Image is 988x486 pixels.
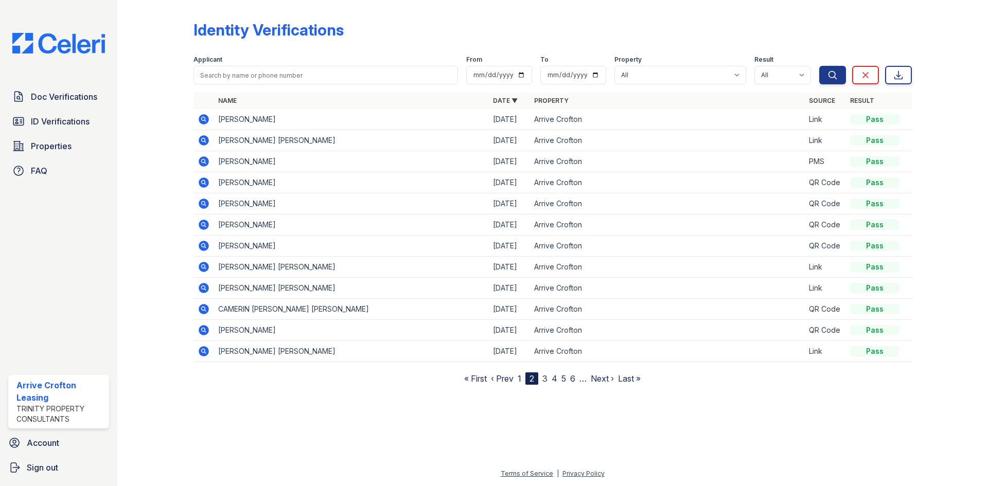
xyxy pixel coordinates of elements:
td: [DATE] [489,320,530,341]
td: QR Code [805,214,846,236]
td: Arrive Crofton [530,341,805,362]
td: PMS [805,151,846,172]
a: 5 [561,373,566,384]
td: [PERSON_NAME] [214,214,489,236]
td: [DATE] [489,151,530,172]
td: [DATE] [489,172,530,193]
div: Arrive Crofton Leasing [16,379,105,404]
a: ‹ Prev [491,373,514,384]
td: [PERSON_NAME] [PERSON_NAME] [214,257,489,278]
td: Link [805,257,846,278]
span: Properties [31,140,72,152]
span: Sign out [27,461,58,474]
span: FAQ [31,165,47,177]
div: Pass [850,241,899,251]
a: Last » [618,373,641,384]
div: Pass [850,325,899,335]
td: Arrive Crofton [530,193,805,214]
td: Arrive Crofton [530,257,805,278]
td: CAMERIN [PERSON_NAME] [PERSON_NAME] [214,299,489,320]
td: Arrive Crofton [530,320,805,341]
td: [PERSON_NAME] [PERSON_NAME] [214,130,489,151]
td: QR Code [805,299,846,320]
span: Account [27,437,59,449]
span: ID Verifications [31,115,90,128]
td: [DATE] [489,236,530,257]
td: [DATE] [489,341,530,362]
label: Applicant [193,56,222,64]
label: Result [754,56,773,64]
a: Date ▼ [493,97,518,104]
td: Arrive Crofton [530,214,805,236]
td: [PERSON_NAME] [214,151,489,172]
a: FAQ [8,160,109,181]
td: Link [805,130,846,151]
span: Doc Verifications [31,91,97,103]
td: [DATE] [489,278,530,299]
div: Trinity Property Consultants [16,404,105,424]
a: Next › [591,373,614,384]
input: Search by name or phone number [193,66,458,84]
td: [DATE] [489,257,530,278]
div: Pass [850,199,899,209]
a: Name [218,97,237,104]
div: Pass [850,156,899,167]
td: QR Code [805,236,846,257]
td: [DATE] [489,193,530,214]
a: Terms of Service [501,470,553,477]
a: Result [850,97,874,104]
td: Link [805,278,846,299]
div: Pass [850,283,899,293]
a: « First [464,373,487,384]
a: 1 [518,373,521,384]
td: Arrive Crofton [530,299,805,320]
a: Privacy Policy [562,470,605,477]
td: [DATE] [489,214,530,236]
div: Pass [850,220,899,230]
a: Properties [8,136,109,156]
span: … [579,372,587,385]
td: QR Code [805,193,846,214]
img: CE_Logo_Blue-a8612792a0a2168367f1c8372b55b34899dd931a85d93a1a3d3e32e68fde9ad4.png [4,33,113,53]
td: Arrive Crofton [530,278,805,299]
td: Arrive Crofton [530,236,805,257]
a: Property [534,97,569,104]
a: 4 [552,373,557,384]
td: [PERSON_NAME] [214,172,489,193]
a: ID Verifications [8,111,109,132]
td: [PERSON_NAME] [PERSON_NAME] [214,278,489,299]
label: From [466,56,482,64]
div: Pass [850,114,899,124]
td: [PERSON_NAME] [PERSON_NAME] [214,341,489,362]
td: Arrive Crofton [530,172,805,193]
a: Doc Verifications [8,86,109,107]
td: [DATE] [489,109,530,130]
label: To [540,56,549,64]
td: [PERSON_NAME] [214,236,489,257]
td: QR Code [805,172,846,193]
a: Account [4,433,113,453]
td: [DATE] [489,299,530,320]
td: QR Code [805,320,846,341]
td: [PERSON_NAME] [214,320,489,341]
td: Link [805,109,846,130]
div: 2 [525,372,538,385]
td: [PERSON_NAME] [214,193,489,214]
label: Property [614,56,642,64]
a: 3 [542,373,548,384]
td: Arrive Crofton [530,151,805,172]
div: Pass [850,346,899,356]
div: Pass [850,262,899,272]
td: Arrive Crofton [530,109,805,130]
td: [DATE] [489,130,530,151]
div: Pass [850,177,899,188]
td: [PERSON_NAME] [214,109,489,130]
td: Arrive Crofton [530,130,805,151]
div: | [557,470,559,477]
a: Source [809,97,835,104]
a: 6 [570,373,575,384]
div: Identity Verifications [193,21,344,39]
div: Pass [850,304,899,314]
a: Sign out [4,457,113,478]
